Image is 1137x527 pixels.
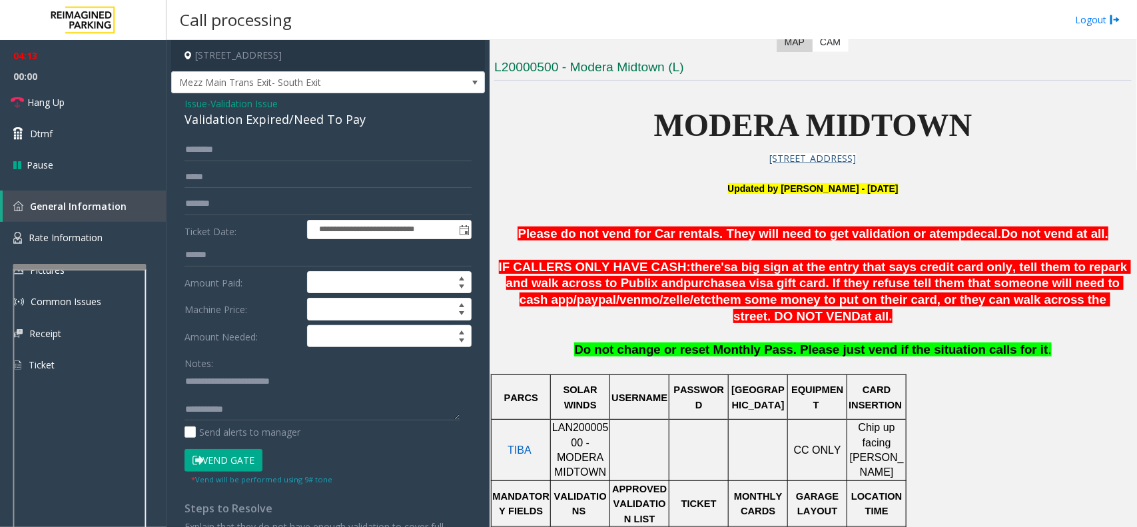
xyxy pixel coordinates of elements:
[564,384,600,410] span: SOLAR WINDS
[1110,13,1120,27] img: logout
[181,325,304,348] label: Amount Needed:
[504,392,538,403] span: PARCS
[731,384,785,410] span: [GEOGRAPHIC_DATA]
[1075,13,1120,27] a: Logout
[937,227,966,241] span: temp
[554,491,607,516] span: VALIDATIONS
[552,422,609,478] span: LAN20000500 - MODERA MIDTOWN
[30,200,127,213] span: General Information
[452,298,471,309] span: Increase value
[770,153,857,164] a: [STREET_ADDRESS]
[185,502,472,515] h4: Steps to Resolve
[452,282,471,293] span: Decrease value
[663,292,690,307] span: zelle
[493,491,550,516] span: MANDATORY FIELDS
[173,3,298,36] h3: Call processing
[812,33,849,52] label: CAM
[791,384,843,410] span: EQUIPMENT
[185,352,213,370] label: Notes:
[1001,227,1108,241] span: Do not vend at all.
[574,342,1048,356] span: Do not change or reset Monthly Pass. Please just vend if the situation calls for it
[777,33,813,52] label: Map
[673,384,724,410] span: PASSWORD
[29,231,103,244] span: Rate Information
[690,292,693,306] span: /
[3,191,167,222] a: General Information
[185,449,262,472] button: Vend Gate
[616,292,619,306] span: /
[851,491,905,516] span: LOCATION TIME
[711,292,1110,323] span: them some money to put on their card, or they can walk across the street. DO NOT VEND
[456,221,471,239] span: Toggle popup
[172,72,422,93] span: Mezz Main Trans Exit- South Exit
[207,97,278,110] span: -
[660,292,663,306] span: /
[681,498,717,509] span: TICKET
[27,95,65,109] span: Hang Up
[452,336,471,347] span: Decrease value
[794,444,841,456] span: CC ONLY
[728,183,899,194] font: pdated by [PERSON_NAME] - [DATE]
[452,326,471,336] span: Increase value
[185,425,300,439] label: Send alerts to manager
[191,474,332,484] small: Vend will be performed using 9# tone
[612,484,669,524] span: APPROVED VALIDATION LIST
[683,276,739,290] span: purchase
[452,309,471,320] span: Decrease value
[185,97,207,111] span: Issue
[181,271,304,294] label: Amount Paid:
[691,260,731,274] span: there's
[518,227,936,241] span: Please do not vend for Car rentals. They will need to get validation or a
[210,97,278,111] span: Validation Issue
[693,292,711,307] span: etc
[966,227,1001,241] span: decal.
[520,276,1124,306] span: a visa gift card. If they refuse tell them that someone will need to cash app/
[654,107,972,143] span: MODERA MIDTOWN
[27,158,53,172] span: Pause
[577,292,616,307] span: paypal
[728,182,735,195] font: U
[611,392,667,403] span: USERNAME
[734,491,785,516] span: MONTHLY CARDS
[849,384,902,410] span: CARD INSERTION
[181,220,304,240] label: Ticket Date:
[508,445,532,456] a: TIBA
[13,232,22,244] img: 'icon'
[494,59,1132,81] h3: L20000500 - Modera Midtown (L)
[619,292,659,307] span: venmo
[30,127,53,141] span: Dtmf
[508,444,532,456] span: TIBA
[861,309,893,323] span: at all.
[452,272,471,282] span: Increase value
[770,152,857,165] span: [STREET_ADDRESS]
[13,201,23,211] img: 'icon'
[499,260,691,274] span: IF CALLERS ONLY HAVE CASH:
[850,422,904,478] span: Chip up facing [PERSON_NAME]
[1048,342,1052,356] span: .
[185,111,472,129] div: Validation Expired/Need To Pay
[181,298,304,320] label: Machine Price:
[506,260,1131,290] span: a big sign at the entry that says credit card only, tell them to repark and walk across to Publix...
[171,40,485,71] h4: [STREET_ADDRESS]
[796,491,841,516] span: GARAGE LAYOUT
